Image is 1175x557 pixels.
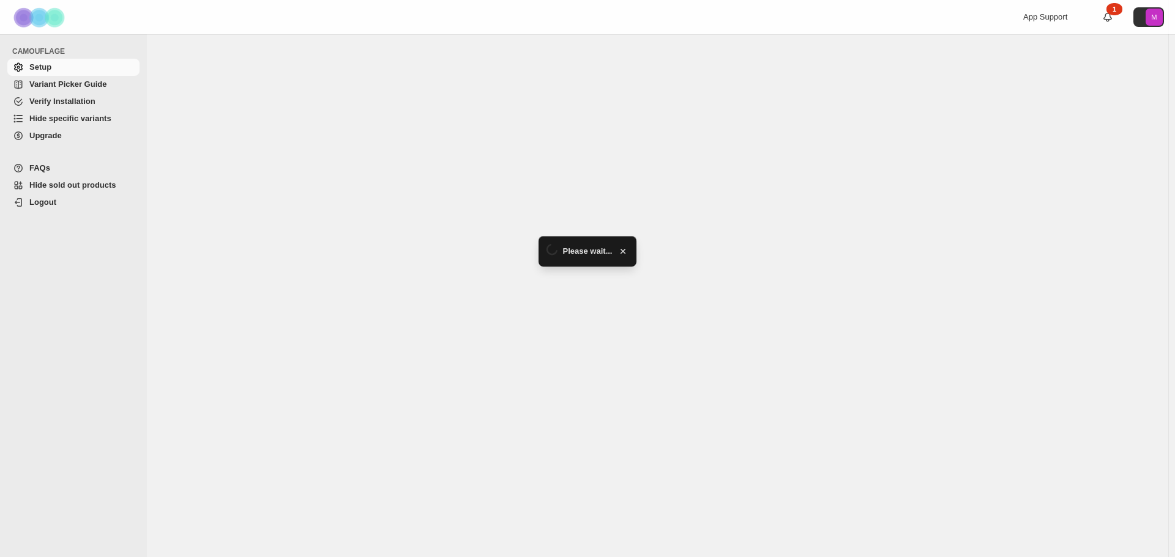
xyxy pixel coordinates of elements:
button: Avatar with initials M [1133,7,1164,27]
a: FAQs [7,160,140,177]
a: Hide sold out products [7,177,140,194]
a: Setup [7,59,140,76]
span: Logout [29,197,56,207]
div: 1 [1106,3,1122,15]
span: Upgrade [29,131,62,140]
span: FAQs [29,163,50,172]
a: Hide specific variants [7,110,140,127]
span: Hide specific variants [29,114,111,123]
span: CAMOUFLAGE [12,46,141,56]
a: Variant Picker Guide [7,76,140,93]
span: Verify Installation [29,97,95,106]
span: App Support [1023,12,1067,21]
text: M [1151,13,1157,21]
span: Setup [29,62,51,72]
a: 1 [1102,11,1114,23]
span: Hide sold out products [29,180,116,190]
span: Variant Picker Guide [29,79,106,89]
img: Camouflage [10,1,71,34]
a: Upgrade [7,127,140,144]
a: Verify Installation [7,93,140,110]
span: Please wait... [563,245,613,257]
span: Avatar with initials M [1146,9,1163,26]
a: Logout [7,194,140,211]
